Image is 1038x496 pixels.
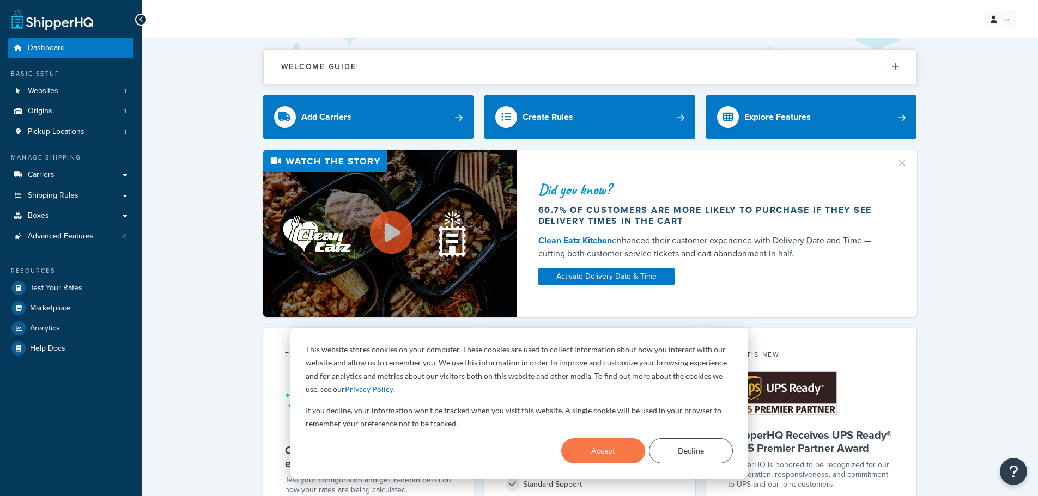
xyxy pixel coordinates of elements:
[124,87,126,96] span: 1
[538,234,883,260] div: enhanced their customer experience with Delivery Date and Time — cutting both customer service ti...
[306,404,733,431] p: If you decline, your information won’t be tracked when you visit this website. A single cookie wi...
[30,344,65,353] span: Help Docs
[263,95,474,139] a: Add Carriers
[290,328,748,479] div: Cookie banner
[345,383,393,396] a: Privacy Policy
[28,170,54,180] span: Carriers
[8,298,133,318] a: Marketplace
[8,69,133,78] div: Basic Setup
[8,206,133,226] a: Boxes
[8,81,133,101] a: Websites1
[285,350,452,362] div: Test your rates
[285,444,452,470] h5: Our rate calculator shows you exactly what your customers see
[728,460,895,489] p: ShipperHQ is honored to be recognized for our collaboration, responsiveness, and commitment to UP...
[538,268,675,285] a: Activate Delivery Date & Time
[728,428,895,455] h5: ShipperHQ Receives UPS Ready® 2025 Premier Partner Award
[285,475,452,495] div: Test your configuration and get in-depth detail on how your rates are being calculated.
[28,232,94,241] span: Advanced Features
[538,205,883,226] div: 60.7% of customers are more likely to purchase if they see delivery times in the cart
[744,109,811,125] div: Explore Features
[538,182,883,197] div: Did you know?
[728,350,895,362] div: What's New
[8,226,133,247] a: Advanced Features4
[8,122,133,142] a: Pickup Locations1
[8,122,133,142] li: Pickup Locations
[281,63,356,71] h2: Welcome Guide
[8,339,133,358] a: Help Docs
[649,438,733,463] button: Decline
[506,477,673,492] div: Standard Support
[301,109,351,125] div: Add Carriers
[28,107,52,116] span: Origins
[8,101,133,121] a: Origins1
[306,343,733,396] p: This website stores cookies on your computer. These cookies are used to collect information about...
[28,44,65,53] span: Dashboard
[484,95,695,139] a: Create Rules
[28,191,78,200] span: Shipping Rules
[30,324,60,333] span: Analytics
[8,165,133,185] a: Carriers
[264,50,916,84] button: Welcome Guide
[523,109,573,125] div: Create Rules
[561,438,645,463] button: Accept
[8,226,133,247] li: Advanced Features
[8,81,133,101] li: Websites
[124,127,126,137] span: 1
[8,153,133,162] div: Manage Shipping
[538,234,612,247] a: Clean Eatz Kitchen
[8,266,133,275] div: Resources
[28,87,58,96] span: Websites
[1000,458,1027,485] button: Open Resource Center
[8,319,133,338] a: Analytics
[8,278,133,298] a: Test Your Rates
[8,186,133,206] a: Shipping Rules
[8,101,133,121] li: Origins
[28,211,49,221] span: Boxes
[30,284,82,293] span: Test Your Rates
[263,150,517,317] img: Video thumbnail
[124,107,126,116] span: 1
[706,95,917,139] a: Explore Features
[30,304,71,313] span: Marketplace
[8,38,133,58] a: Dashboard
[28,127,84,137] span: Pickup Locations
[123,232,126,241] span: 4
